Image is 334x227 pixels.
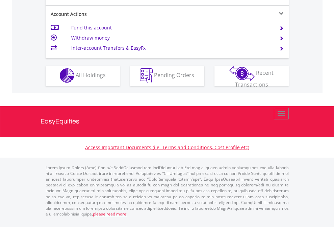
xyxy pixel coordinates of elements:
[229,66,255,81] img: transactions-zar-wht.png
[71,33,271,43] td: Withdraw money
[46,66,120,86] button: All Holdings
[76,71,106,79] span: All Holdings
[85,144,249,151] a: Access Important Documents (i.e. Terms and Conditions, Cost Profile etc)
[46,11,167,18] div: Account Actions
[214,66,289,86] button: Recent Transactions
[60,68,74,83] img: holdings-wht.png
[93,211,127,217] a: please read more:
[140,68,153,83] img: pending_instructions-wht.png
[46,165,289,217] p: Lorem Ipsum Dolors (Ame) Con a/e SeddOeiusmod tem InciDiduntut Lab Etd mag aliquaen admin veniamq...
[71,23,271,33] td: Fund this account
[130,66,204,86] button: Pending Orders
[235,69,274,88] span: Recent Transactions
[154,71,194,79] span: Pending Orders
[71,43,271,53] td: Inter-account Transfers & EasyFx
[41,106,294,137] a: EasyEquities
